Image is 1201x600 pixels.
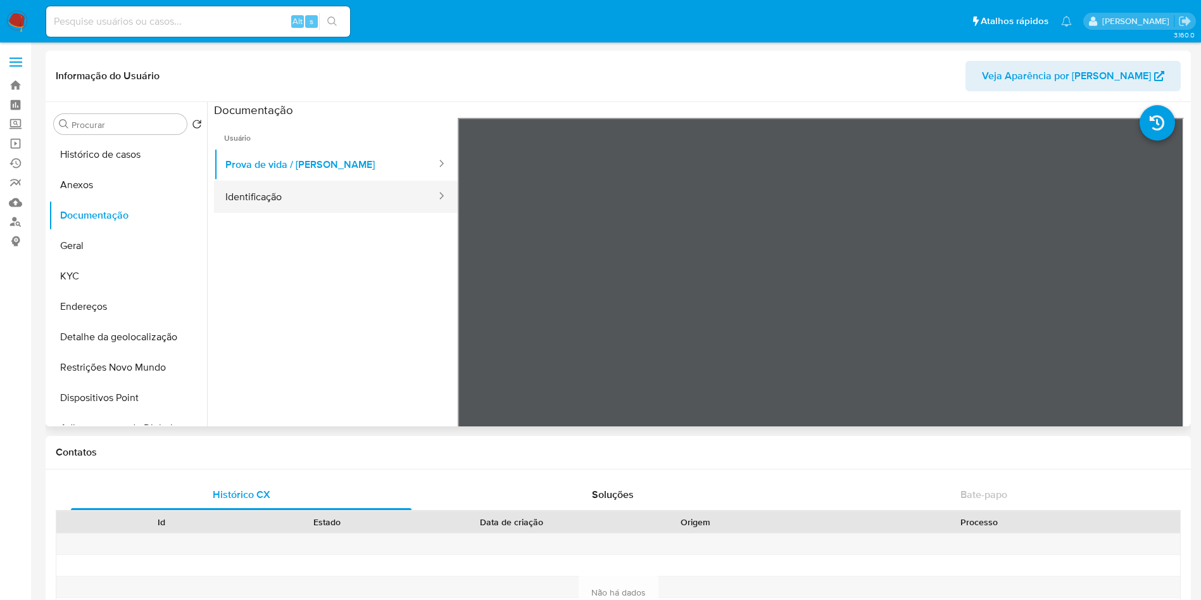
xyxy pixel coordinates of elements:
button: Restrições Novo Mundo [49,352,207,383]
div: Origem [622,516,770,528]
input: Pesquise usuários ou casos... [46,13,350,30]
span: Atalhos rápidos [981,15,1048,28]
button: Histórico de casos [49,139,207,170]
a: Sair [1178,15,1192,28]
span: s [310,15,313,27]
button: Dispositivos Point [49,383,207,413]
div: Data de criação [419,516,604,528]
span: Bate-papo [960,487,1007,502]
button: Veja Aparência por [PERSON_NAME] [965,61,1181,91]
span: Histórico CX [213,487,270,502]
a: Notificações [1061,16,1072,27]
p: juliane.miranda@mercadolivre.com [1102,15,1174,27]
h1: Contatos [56,446,1181,459]
button: search-icon [319,13,345,30]
button: KYC [49,261,207,291]
span: Soluções [592,487,634,502]
div: Estado [253,516,401,528]
span: Veja Aparência por [PERSON_NAME] [982,61,1151,91]
div: Id [87,516,236,528]
button: Geral [49,231,207,261]
div: Processo [788,516,1171,528]
button: Detalhe da geolocalização [49,322,207,352]
span: Alt [292,15,303,27]
button: Documentação [49,200,207,231]
input: Procurar [72,119,182,131]
button: Procurar [59,119,69,129]
button: Endereços [49,291,207,322]
button: Retornar ao pedido padrão [192,119,202,133]
button: Anexos [49,170,207,200]
h1: Informação do Usuário [56,70,160,82]
button: Adiantamentos de Dinheiro [49,413,207,444]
